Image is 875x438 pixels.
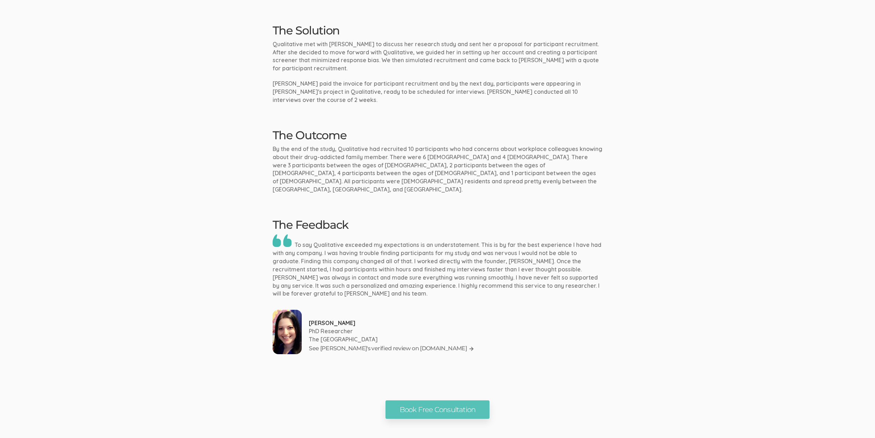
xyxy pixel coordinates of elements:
[309,327,353,335] p: PhD Researcher
[385,400,490,419] a: Book Free Consultation
[273,40,603,72] p: Qualitative met with [PERSON_NAME] to discuss her research study and sent her a proposal for part...
[273,218,349,231] h2: The Feedback
[273,234,603,298] p: To say Qualitative exceeded my expectations is an understatement. This is by far the best experie...
[309,344,474,354] a: See [PERSON_NAME]'s verified review on [DOMAIN_NAME]
[273,129,603,141] h2: The Outcome
[273,24,603,37] h2: The Solution
[283,234,292,247] img: Double quote
[309,335,378,344] p: The [GEOGRAPHIC_DATA]
[840,404,875,438] iframe: Chat Widget
[273,234,281,247] img: Double quote
[309,319,355,327] p: [PERSON_NAME]
[273,145,603,194] p: By the end of the study, Qualitative had recruited 10 participants who had concerns about workpla...
[273,80,603,104] p: [PERSON_NAME] paid the invoice for participant recruitment and by the next day, participants were...
[273,310,302,354] img: Bernice Lukas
